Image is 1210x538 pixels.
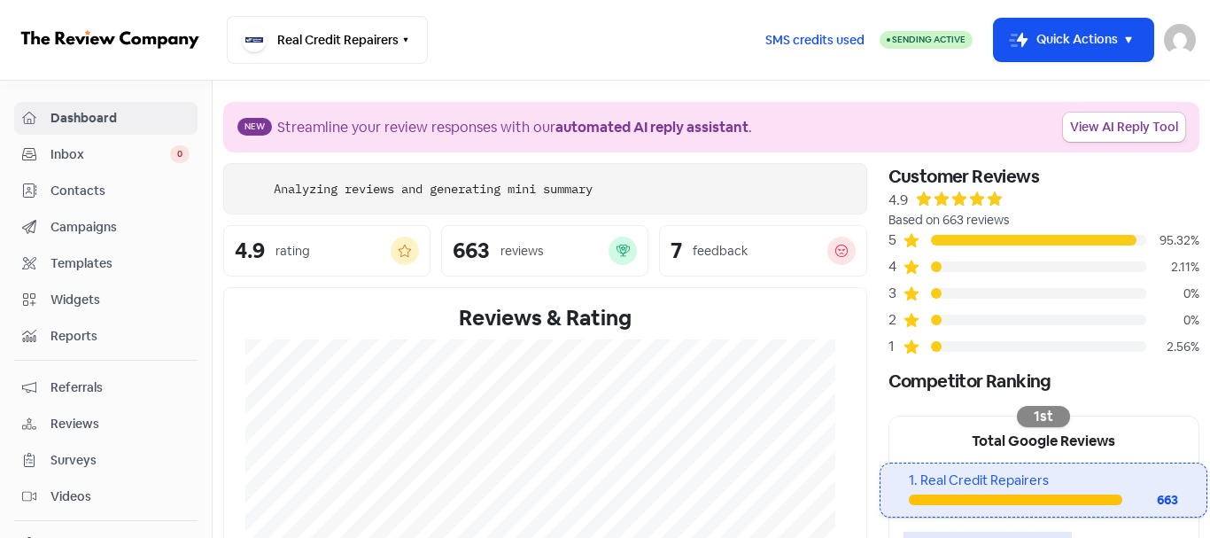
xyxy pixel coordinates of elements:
[14,138,198,171] a: Inbox 0
[14,102,198,135] a: Dashboard
[50,109,190,128] span: Dashboard
[1017,406,1070,427] div: 1st
[14,444,198,477] a: Surveys
[750,29,880,48] a: SMS credits used
[888,163,1199,190] div: Customer Reviews
[275,242,310,261] div: rating
[1063,113,1185,142] a: View AI Reply Tool
[500,242,543,261] div: reviews
[235,240,265,261] div: 4.9
[994,19,1153,61] button: Quick Actions
[50,327,190,346] span: Reports
[765,31,865,50] span: SMS credits used
[880,29,973,51] a: Sending Active
[50,451,190,470] span: Surveys
[14,320,198,353] a: Reports
[50,378,190,397] span: Referrals
[227,16,428,64] button: Real Credit Repairers
[888,283,903,304] div: 3
[555,118,748,136] b: automated AI reply assistant
[693,242,748,261] div: feedback
[888,256,903,277] div: 4
[14,284,198,316] a: Widgets
[50,218,190,237] span: Campaigns
[50,415,190,433] span: Reviews
[1146,258,1199,277] div: 2.11%
[237,118,272,136] span: New
[277,117,752,138] div: Streamline your review responses with our .
[14,175,198,207] a: Contacts
[1146,285,1199,303] div: 0%
[14,247,198,280] a: Templates
[1146,231,1199,250] div: 95.32%
[14,211,198,244] a: Campaigns
[1146,311,1199,330] div: 0%
[671,240,682,261] div: 7
[14,480,198,513] a: Videos
[888,190,908,211] div: 4.9
[50,291,190,309] span: Widgets
[50,145,170,164] span: Inbox
[274,180,593,199] div: Analyzing reviews and generating mini summary
[909,471,1178,491] div: 1. Real Credit Repairers
[441,225,648,277] a: 663reviews
[245,302,845,334] div: Reviews & Rating
[888,309,903,331] div: 2
[223,225,430,277] a: 4.9rating
[50,254,190,273] span: Templates
[1122,491,1178,510] div: 663
[892,34,966,45] span: Sending Active
[14,371,198,404] a: Referrals
[1146,338,1199,356] div: 2.56%
[888,368,1199,394] div: Competitor Ranking
[888,211,1199,230] div: Based on 663 reviews
[453,240,490,261] div: 663
[888,336,903,357] div: 1
[1164,24,1196,56] img: User
[659,225,866,277] a: 7feedback
[14,408,198,441] a: Reviews
[170,145,190,163] span: 0
[50,182,190,200] span: Contacts
[889,417,1198,463] div: Total Google Reviews
[888,230,903,251] div: 5
[50,487,190,506] span: Videos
